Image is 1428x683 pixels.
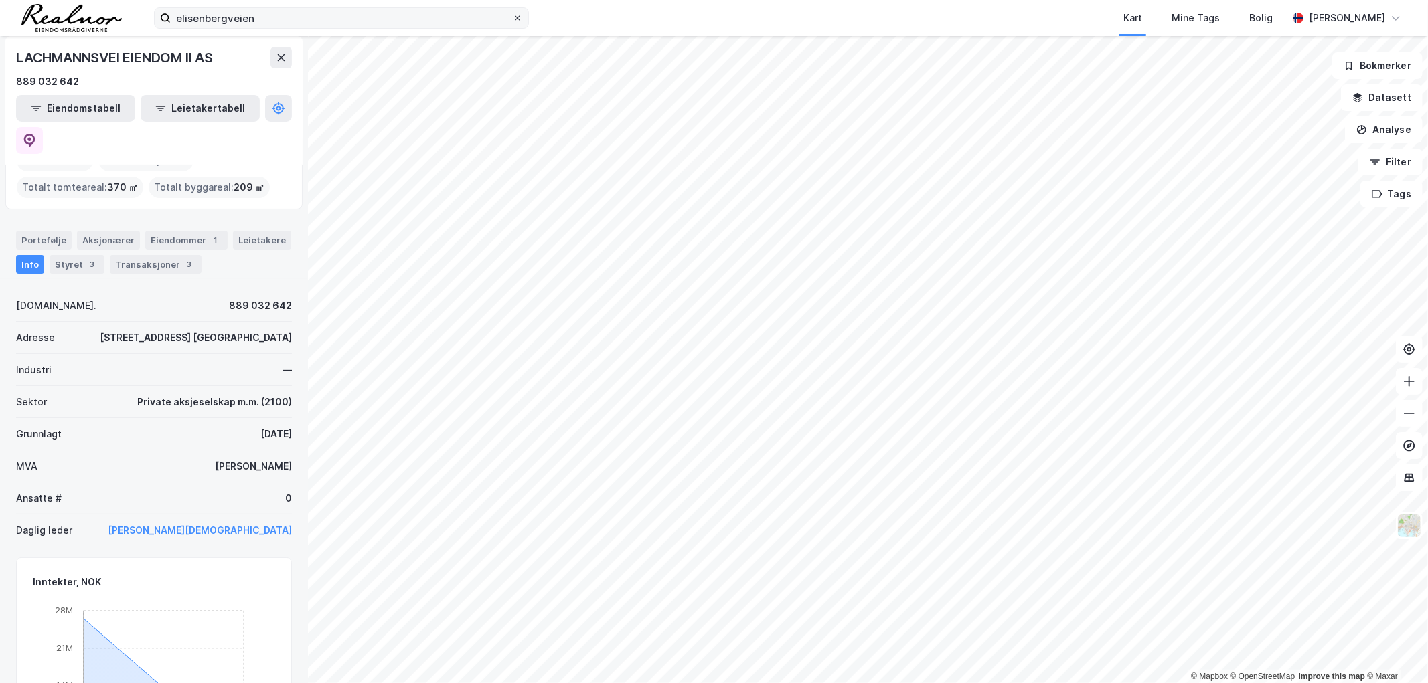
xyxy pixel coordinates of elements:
[17,177,143,198] div: Totalt tomteareal :
[1123,10,1142,26] div: Kart
[55,605,73,615] tspan: 28M
[16,47,216,68] div: LACHMANNSVEI EIENDOM II AS
[1231,672,1295,681] a: OpenStreetMap
[16,426,62,442] div: Grunnlagt
[86,258,99,271] div: 3
[1361,619,1428,683] iframe: Chat Widget
[234,179,264,195] span: 209 ㎡
[16,95,135,122] button: Eiendomstabell
[16,231,72,250] div: Portefølje
[16,74,79,90] div: 889 032 642
[16,330,55,346] div: Adresse
[56,642,73,653] tspan: 21M
[16,490,62,506] div: Ansatte #
[233,231,291,250] div: Leietakere
[50,255,104,274] div: Styret
[137,394,292,410] div: Private aksjeselskap m.m. (2100)
[16,362,52,378] div: Industri
[16,255,44,274] div: Info
[215,458,292,474] div: [PERSON_NAME]
[1360,181,1423,207] button: Tags
[16,458,37,474] div: MVA
[107,179,138,195] span: 370 ㎡
[1341,84,1423,111] button: Datasett
[149,177,270,198] div: Totalt byggareal :
[1299,672,1365,681] a: Improve this map
[1172,10,1220,26] div: Mine Tags
[260,426,292,442] div: [DATE]
[1191,672,1228,681] a: Mapbox
[229,298,292,314] div: 889 032 642
[209,233,222,247] div: 1
[1345,116,1423,143] button: Analyse
[1249,10,1273,26] div: Bolig
[21,4,122,32] img: realnor-logo.934646d98de889bb5806.png
[1309,10,1385,26] div: [PERSON_NAME]
[16,394,47,410] div: Sektor
[141,95,260,122] button: Leietakertabell
[1397,513,1422,539] img: Z
[183,258,196,271] div: 3
[171,8,512,28] input: Søk på adresse, matrikkel, gårdeiere, leietakere eller personer
[145,231,228,250] div: Eiendommer
[100,330,292,346] div: [STREET_ADDRESS] [GEOGRAPHIC_DATA]
[110,255,202,274] div: Transaksjoner
[16,298,96,314] div: [DOMAIN_NAME].
[283,362,292,378] div: —
[1358,149,1423,175] button: Filter
[16,522,72,539] div: Daglig leder
[33,574,101,590] div: Inntekter, NOK
[285,490,292,506] div: 0
[77,231,140,250] div: Aksjonærer
[1332,52,1423,79] button: Bokmerker
[1361,619,1428,683] div: Kontrollprogram for chat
